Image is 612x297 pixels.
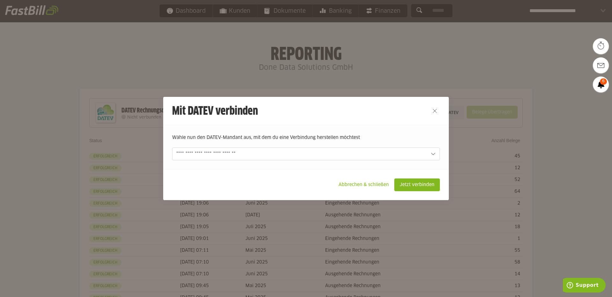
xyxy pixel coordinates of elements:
[600,78,607,85] span: 6
[333,178,394,191] sl-button: Abbrechen & schließen
[563,278,606,294] iframe: Öffnet ein Widget, in dem Sie weitere Informationen finden
[593,76,609,92] a: 6
[172,134,440,141] p: Wähle nun den DATEV-Mandant aus, mit dem du eine Verbindung herstellen möchtest
[394,178,440,191] sl-button: Jetzt verbinden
